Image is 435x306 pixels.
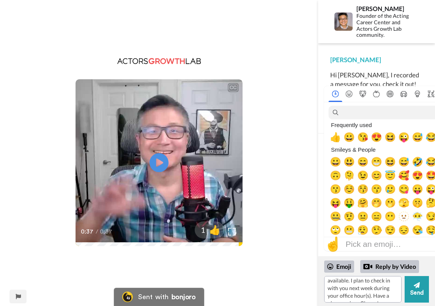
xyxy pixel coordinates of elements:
div: Sent with [138,293,169,300]
div: Emoji [324,260,354,273]
div: Founder of the Acting Career Center and Actors Growth Lab community. [356,13,415,38]
span: 1 [195,224,205,235]
span: 0:37 [81,227,94,236]
img: Bonjoro Logo [122,292,133,302]
div: Hi [PERSON_NAME], I recorded a message for you, check it out! [330,71,423,89]
span: 0:37 [100,227,113,236]
a: Bonjoro LogoSent withbonjoro [114,288,204,306]
button: Send [405,276,429,303]
span: / [96,227,98,236]
button: 1👍 [195,221,224,239]
img: Profile Image [334,13,353,31]
div: Reply by Video [363,262,372,271]
textarea: Hey [PERSON_NAME]...Wow - It's so awesome you took the time to check in! Deeply appreciated. All ... [324,276,402,303]
img: ddb7bb12-6ce2-4fa8-baf4-e435779ce19a [117,58,201,64]
span: 👍 [205,224,224,236]
div: CC [229,84,238,91]
div: bonjoro [172,293,196,300]
div: Reply by Video [360,260,419,273]
div: [PERSON_NAME] [330,55,423,64]
div: [PERSON_NAME] [356,5,415,12]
